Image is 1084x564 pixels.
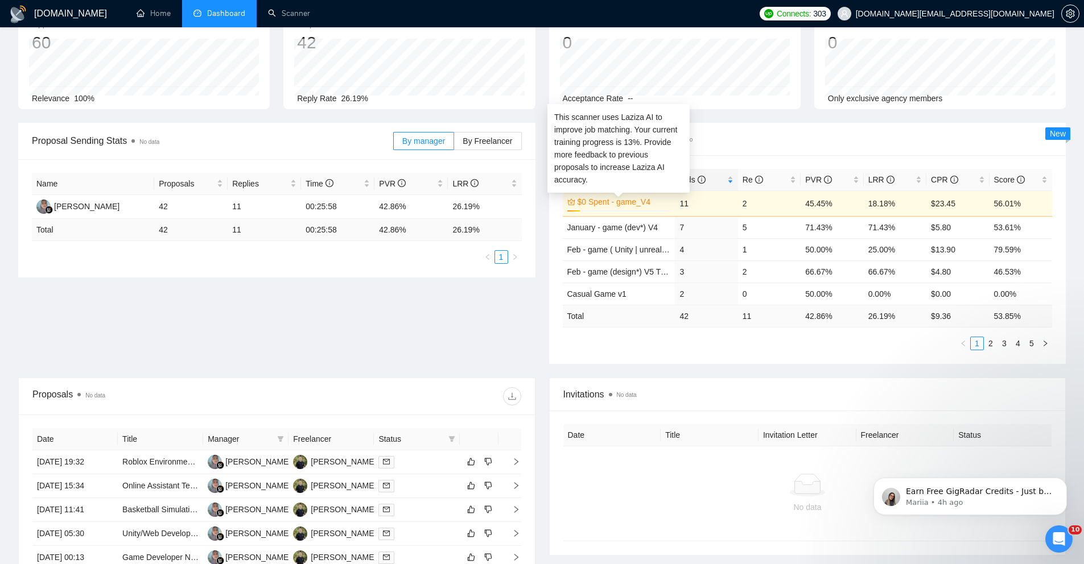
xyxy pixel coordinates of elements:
a: RA[PERSON_NAME] [208,528,291,537]
th: Title [118,428,203,450]
span: crown [567,198,575,206]
span: By Freelancer [463,136,512,146]
td: 71.43% [864,216,926,238]
div: [PERSON_NAME] [225,527,291,540]
div: 42 [297,32,365,53]
li: 3 [998,337,1011,350]
a: 3 [998,337,1011,350]
img: AH [293,503,307,517]
div: [PERSON_NAME] [311,455,376,468]
span: New [1050,129,1066,138]
th: Manager [203,428,288,450]
td: $5.80 [926,216,989,238]
td: Total [563,305,675,327]
td: 56.01% [990,190,1052,216]
span: right [1042,340,1049,347]
td: [DATE] 19:32 [32,450,118,474]
td: Online Assistant Teacher for Unreal Engine Game Development Program [118,474,203,498]
th: Date [563,424,661,446]
td: 42.86 % [801,305,863,327]
span: info-circle [824,176,832,184]
td: $4.80 [926,260,989,283]
a: Unity/Web Developer Needed to Build Agar.io-Style Multiplayer Browser Game [122,529,399,538]
td: Roblox Environment Designer and Artist Needed for Map Creation [118,450,203,474]
button: left [481,250,494,264]
span: like [467,529,475,538]
span: dislike [484,553,492,562]
td: 0.00% [864,283,926,305]
span: Reply Rate [297,94,336,103]
span: LRR [452,179,479,188]
span: 100% [74,94,94,103]
div: [PERSON_NAME] [225,455,291,468]
span: mail [383,458,390,465]
td: 53.61% [990,216,1052,238]
th: Status [954,424,1052,446]
span: right [512,254,518,260]
span: dislike [484,505,492,514]
img: RA [208,526,222,541]
div: No data [572,501,1043,513]
span: CPR [931,175,958,184]
span: No data [85,392,105,399]
a: 1 [495,251,508,263]
span: Score [994,175,1025,184]
span: No data [617,392,637,398]
span: filter [446,430,457,447]
img: AH [293,479,307,493]
span: mail [383,482,390,489]
span: PVR [379,179,406,188]
span: right [503,553,520,561]
th: Invitation Letter [759,424,856,446]
td: 0.00% [990,283,1052,305]
td: 3 [675,260,737,283]
td: 66.67% [801,260,863,283]
img: gigradar-bm.png [216,485,224,493]
td: [DATE] 11:41 [32,498,118,522]
span: dashboard [193,9,201,17]
a: Online Assistant Teacher for Unreal Engine Game Development Program [122,481,380,490]
td: $23.45 [926,190,989,216]
td: $ 9.36 [926,305,989,327]
span: filter [275,430,286,447]
div: [PERSON_NAME] [311,479,376,492]
span: like [467,553,475,562]
a: 1 [971,337,983,350]
button: download [503,387,521,405]
iframe: Intercom notifications message [856,454,1084,533]
li: 2 [984,337,998,350]
div: [PERSON_NAME] [225,503,291,516]
div: [PERSON_NAME] [311,527,376,540]
li: 1 [494,250,508,264]
span: left [484,254,491,260]
img: RA [208,455,222,469]
td: 26.19 % [864,305,926,327]
td: 11 [228,195,301,219]
iframe: Intercom live chat [1045,525,1073,553]
div: 60 [32,32,139,53]
td: 26.19 % [448,219,521,241]
span: 26.19% [341,94,368,103]
span: Scanner Breakdown [563,132,1053,146]
div: [PERSON_NAME] [54,200,119,213]
span: like [467,457,475,466]
span: Bids [679,175,705,184]
span: left [960,340,967,347]
span: LRR [868,175,895,184]
span: dislike [484,529,492,538]
div: [PERSON_NAME] [311,551,376,563]
td: 50.00% [801,238,863,260]
a: Feb - game ( Unity | unreal engine | ur5 | godot) V3 [567,245,747,254]
div: [PERSON_NAME] [311,503,376,516]
td: Unity/Web Developer Needed to Build Agar.io-Style Multiplayer Browser Game [118,522,203,546]
span: info-circle [471,179,479,187]
span: Relevance [32,94,69,103]
span: Invitations [563,387,1052,401]
td: Basketball Simulation Game – Custom Player Creation & Multiplayer Modes [118,498,203,522]
td: 71.43% [801,216,863,238]
a: $0 Spent - game_V4 [578,196,669,208]
td: 53.85 % [990,305,1052,327]
td: 11 [675,190,737,216]
img: gigradar-bm.png [216,509,224,517]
